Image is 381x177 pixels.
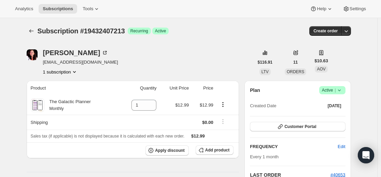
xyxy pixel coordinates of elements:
[39,4,77,14] button: Subscriptions
[27,81,118,96] th: Product
[155,28,166,34] span: Active
[50,106,64,111] small: Monthly
[118,81,159,96] th: Quantity
[205,147,229,153] span: Add product
[38,27,125,35] span: Subscription #19432407213
[314,58,328,64] span: $10.63
[43,59,118,66] span: [EMAIL_ADDRESS][DOMAIN_NAME]
[175,102,189,108] span: $12.99
[358,147,374,163] div: Open Intercom Messenger
[191,133,205,139] span: $12.99
[250,154,279,159] span: Every 1 month
[158,81,191,96] th: Unit Price
[334,141,349,152] button: Edit
[83,6,93,12] span: Tools
[339,4,370,14] button: Settings
[262,69,269,74] span: LTV
[79,4,104,14] button: Tools
[258,60,272,65] span: $116.91
[202,120,213,125] span: $0.00
[27,49,38,60] span: null Reece
[15,6,33,12] span: Analytics
[289,58,302,67] button: 11
[43,49,109,56] div: [PERSON_NAME]
[317,6,326,12] span: Help
[217,118,228,125] button: Shipping actions
[200,102,213,108] span: $12.99
[335,87,336,93] span: |
[11,4,37,14] button: Analytics
[250,122,345,131] button: Customer Portal
[44,98,91,112] div: The Galactic Planner
[324,101,345,111] button: [DATE]
[306,4,337,14] button: Help
[317,67,325,71] span: AOV
[43,6,73,12] span: Subscriptions
[313,28,338,34] span: Create order
[250,143,338,150] h2: FREQUENCY
[196,145,234,155] button: Add product
[328,103,341,109] span: [DATE]
[350,6,366,12] span: Settings
[309,26,342,36] button: Create order
[27,26,36,36] button: Subscriptions
[191,81,215,96] th: Price
[287,69,304,74] span: ORDERS
[338,143,345,150] span: Edit
[145,145,189,156] button: Apply discount
[27,115,118,130] th: Shipping
[250,102,276,109] span: Created Date
[322,87,343,94] span: Active
[43,68,78,75] button: Product actions
[155,148,185,153] span: Apply discount
[250,87,260,94] h2: Plan
[284,124,316,129] span: Customer Portal
[217,101,228,108] button: Product actions
[31,98,43,112] img: product img
[293,60,298,65] span: 11
[254,58,277,67] button: $116.91
[31,134,185,139] span: Sales tax (if applicable) is not displayed because it is calculated with each new order.
[130,28,148,34] span: Recurring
